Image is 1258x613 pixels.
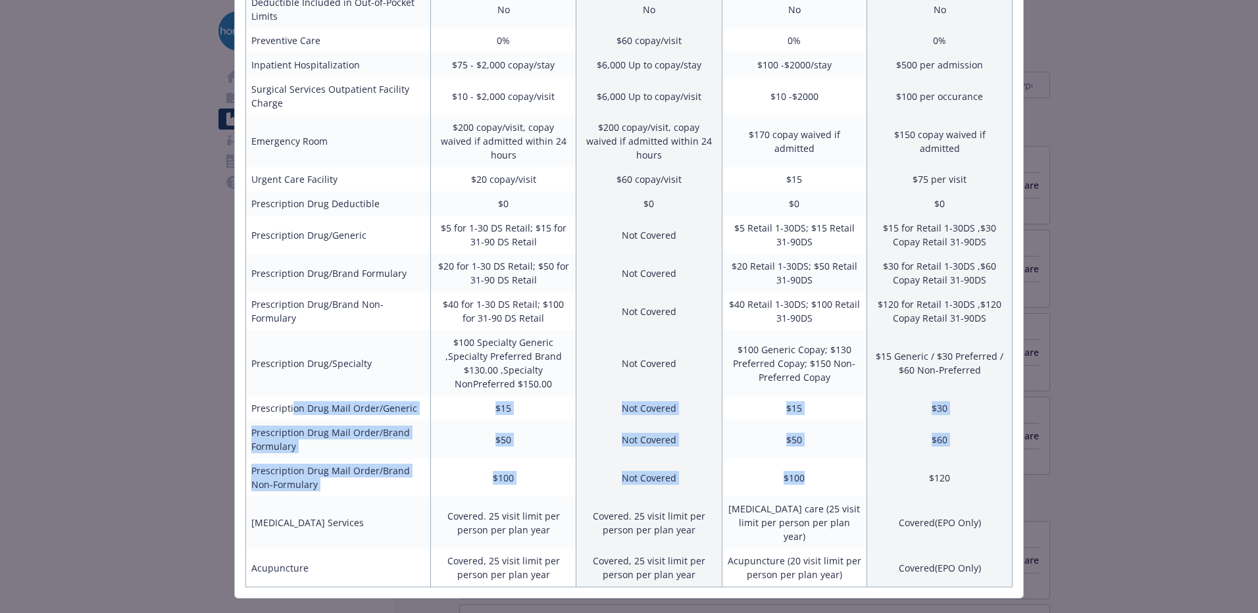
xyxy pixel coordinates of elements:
[246,191,431,216] td: Prescription Drug Deductible
[576,292,722,330] td: Not Covered
[246,254,431,292] td: Prescription Drug/Brand Formulary
[431,330,576,396] td: $100 Specialty Generic ,Specialty Preferred Brand $130.00 ,Specialty NonPreferred $150.00
[867,115,1013,167] td: $150 copay waived if admitted
[246,216,431,254] td: Prescription Drug/Generic
[867,167,1013,191] td: $75 per visit
[867,458,1013,497] td: $120
[431,191,576,216] td: $0
[246,53,431,77] td: Inpatient Hospitalization
[246,330,431,396] td: Prescription Drug/Specialty
[576,167,722,191] td: $60 copay/visit
[867,53,1013,77] td: $500 per admission
[867,254,1013,292] td: $30 for Retail 1-30DS ,$60 Copay Retail 31-90DS
[576,191,722,216] td: $0
[867,191,1013,216] td: $0
[576,396,722,420] td: Not Covered
[576,420,722,458] td: Not Covered
[431,458,576,497] td: $100
[722,254,867,292] td: $20 Retail 1-30DS; $50 Retail 31-90DS
[722,420,867,458] td: $50
[867,77,1013,115] td: $100 per occurance
[576,330,722,396] td: Not Covered
[576,497,722,549] td: Covered. 25 visit limit per person per plan year
[576,216,722,254] td: Not Covered
[867,420,1013,458] td: $60
[431,167,576,191] td: $20 copay/visit
[431,216,576,254] td: $5 for 1-30 DS Retail; $15 for 31-90 DS Retail
[867,216,1013,254] td: $15 for Retail 1-30DS ,$30 Copay Retail 31-90DS
[246,549,431,587] td: Acupuncture
[431,396,576,420] td: $15
[576,115,722,167] td: $200 copay/visit, copay waived if admitted within 24 hours
[431,292,576,330] td: $40 for 1-30 DS Retail; $100 for 31-90 DS Retail
[576,53,722,77] td: $6,000 Up to copay/stay
[867,497,1013,549] td: Covered(EPO Only)
[722,497,867,549] td: [MEDICAL_DATA] care (25 visit limit per person per plan year)
[722,396,867,420] td: $15
[722,458,867,497] td: $100
[722,191,867,216] td: $0
[722,77,867,115] td: $10 -$2000
[246,115,431,167] td: Emergency Room
[431,497,576,549] td: Covered. 25 visit limit per person per plan year
[576,77,722,115] td: $6,000 Up to copay/visit
[722,115,867,167] td: $170 copay waived if admitted
[246,420,431,458] td: Prescription Drug Mail Order/Brand Formulary
[722,53,867,77] td: $100 -$2000/stay
[431,77,576,115] td: $10 - $2,000 copay/visit
[431,115,576,167] td: $200 copay/visit, copay waived if admitted within 24 hours
[246,458,431,497] td: Prescription Drug Mail Order/Brand Non-Formulary
[576,28,722,53] td: $60 copay/visit
[867,28,1013,53] td: 0%
[867,396,1013,420] td: $30
[867,330,1013,396] td: $15 Generic / $30 Preferred / $60 Non-Preferred
[867,549,1013,587] td: Covered(EPO Only)
[576,254,722,292] td: Not Covered
[431,53,576,77] td: $75 - $2,000 copay/stay
[431,28,576,53] td: 0%
[431,549,576,587] td: Covered, 25 visit limit per person per plan year
[431,254,576,292] td: $20 for 1-30 DS Retail; $50 for 31-90 DS Retail
[246,77,431,115] td: Surgical Services Outpatient Facility Charge
[246,28,431,53] td: Preventive Care
[246,396,431,420] td: Prescription Drug Mail Order/Generic
[722,330,867,396] td: $100 Generic Copay; $130 Preferred Copay; $150 Non-Preferred Copay
[431,420,576,458] td: $50
[722,292,867,330] td: $40 Retail 1-30DS; $100 Retail 31-90DS
[576,549,722,587] td: Covered, 25 visit limit per person per plan year
[867,292,1013,330] td: $120 for Retail 1-30DS ,$120 Copay Retail 31-90DS
[576,458,722,497] td: Not Covered
[246,497,431,549] td: [MEDICAL_DATA] Services
[722,549,867,587] td: Acupuncture (20 visit limit per person per plan year)
[246,292,431,330] td: Prescription Drug/Brand Non-Formulary
[722,28,867,53] td: 0%
[722,167,867,191] td: $15
[722,216,867,254] td: $5 Retail 1-30DS; $15 Retail 31-90DS
[246,167,431,191] td: Urgent Care Facility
